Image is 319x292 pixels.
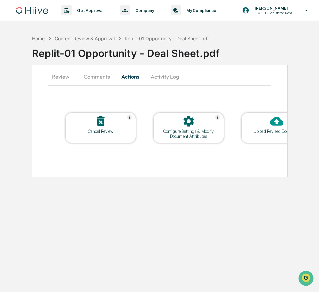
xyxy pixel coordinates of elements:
div: Replit-01 Opportunity - Deal Sheet.pdf [32,42,319,59]
img: Help [127,115,132,120]
div: Configure Settings & Modify Document Attributes [159,129,219,139]
button: Review [48,69,78,85]
img: logo [16,7,48,14]
img: 1746055101610-c473b297-6a78-478c-a979-82029cc54cd1 [7,51,19,63]
img: Help [215,115,220,120]
a: 🔎Data Lookup [4,94,45,106]
p: How can we help? [7,14,121,25]
div: 🗄️ [48,85,54,90]
div: secondary tabs example [48,69,272,85]
div: Upload Revised Document [247,129,307,134]
button: Comments [78,69,115,85]
button: Activity Log [145,69,184,85]
a: 🗄️Attestations [46,81,85,93]
div: Start new chat [23,51,109,58]
p: HML US Registered Reps [249,11,295,15]
div: Cancel Review [71,129,131,134]
button: Start new chat [113,53,121,61]
span: Data Lookup [13,97,42,103]
button: Actions [115,69,145,85]
a: 🖐️Preclearance [4,81,46,93]
span: Attestations [55,84,83,91]
div: 🖐️ [7,85,12,90]
a: Powered byPylon [47,113,81,118]
div: Replit-01 Opportunity - Deal Sheet.pdf [125,36,209,41]
span: Pylon [66,113,81,118]
div: Home [32,36,45,41]
p: Get Approval [72,8,107,13]
div: Content Review & Approval [55,36,115,41]
div: We're available if you need us! [23,58,84,63]
div: 🔎 [7,97,12,103]
iframe: Open customer support [298,270,316,288]
p: My Compliance [181,8,220,13]
span: Preclearance [13,84,43,91]
p: Company [130,8,157,13]
p: [PERSON_NAME] [249,6,295,11]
